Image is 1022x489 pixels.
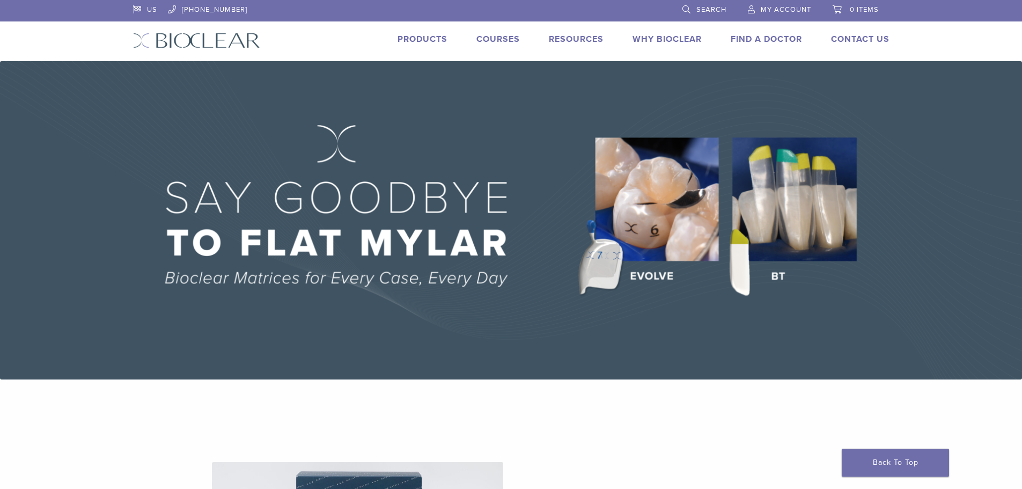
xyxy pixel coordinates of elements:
[133,33,260,48] img: Bioclear
[549,34,604,45] a: Resources
[842,449,949,477] a: Back To Top
[761,5,811,14] span: My Account
[633,34,702,45] a: Why Bioclear
[476,34,520,45] a: Courses
[731,34,802,45] a: Find A Doctor
[398,34,447,45] a: Products
[850,5,879,14] span: 0 items
[831,34,889,45] a: Contact Us
[696,5,726,14] span: Search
